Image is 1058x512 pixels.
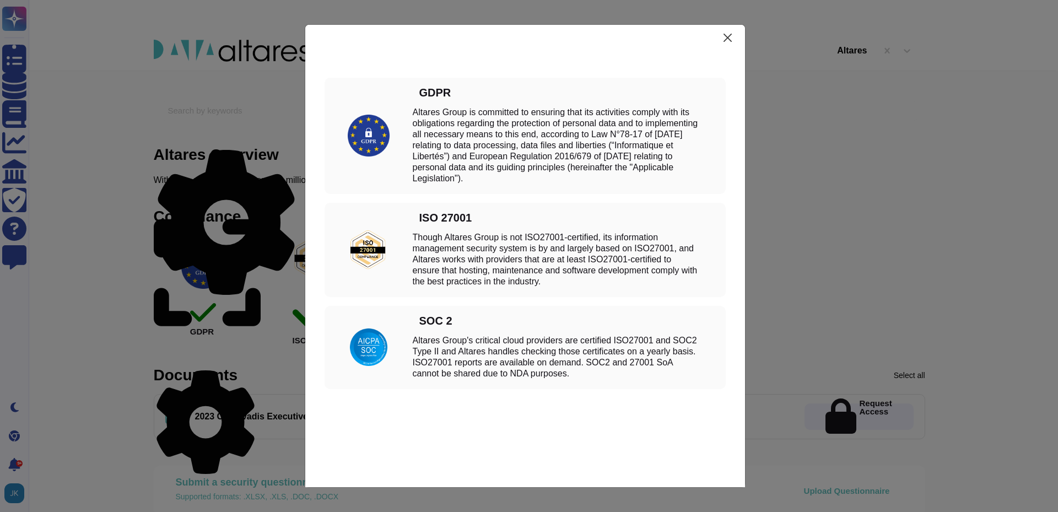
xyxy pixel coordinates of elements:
div: GDPR [419,88,451,98]
div: Compliance [310,29,720,73]
button: Close [719,29,736,46]
div: Though Altares Group is not ISO27001-certified, its information management security system is by ... [413,232,702,287]
div: ISO 27001 [419,213,472,223]
img: SOC 2 [348,326,390,368]
div: Altares Group's critical cloud providers are certified ISO27001 and SOC2 Type II and Altares hand... [413,335,702,379]
img: ISO 27001 [347,229,390,271]
div: SOC 2 [419,316,452,326]
div: Altares Group is committed to ensuring that its activities comply with its obligations regarding ... [413,107,702,184]
img: GDPR [348,115,390,157]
